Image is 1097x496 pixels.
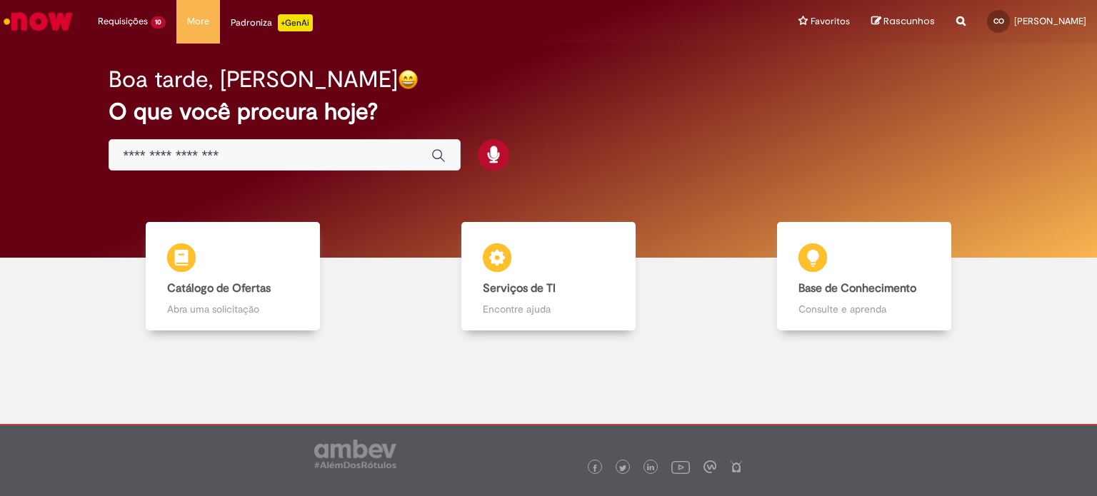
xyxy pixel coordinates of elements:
a: Catálogo de Ofertas Abra uma solicitação [75,222,391,331]
a: Serviços de TI Encontre ajuda [391,222,706,331]
span: [PERSON_NAME] [1014,15,1086,27]
a: Base de Conhecimento Consulte e aprenda [706,222,1022,331]
span: Requisições [98,14,148,29]
img: ServiceNow [1,7,75,36]
h2: O que você procura hoje? [109,99,989,124]
img: logo_footer_naosei.png [730,460,743,473]
img: logo_footer_workplace.png [703,460,716,473]
p: Abra uma solicitação [167,302,298,316]
p: Consulte e aprenda [798,302,929,316]
p: Encontre ajuda [483,302,613,316]
span: Favoritos [811,14,850,29]
span: More [187,14,209,29]
span: 10 [151,16,166,29]
b: Catálogo de Ofertas [167,281,271,295]
img: logo_footer_ambev_rotulo_gray.png [314,440,396,468]
img: happy-face.png [398,69,419,90]
span: Rascunhos [883,14,935,28]
div: Padroniza [231,14,313,31]
a: Rascunhos [871,15,935,29]
img: logo_footer_twitter.png [619,465,626,472]
span: CO [993,16,1004,26]
h2: Boa tarde, [PERSON_NAME] [109,67,398,92]
p: +GenAi [278,14,313,31]
b: Base de Conhecimento [798,281,916,295]
img: logo_footer_linkedin.png [647,464,654,472]
img: logo_footer_youtube.png [671,457,690,476]
b: Serviços de TI [483,281,556,295]
img: logo_footer_facebook.png [591,465,598,472]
